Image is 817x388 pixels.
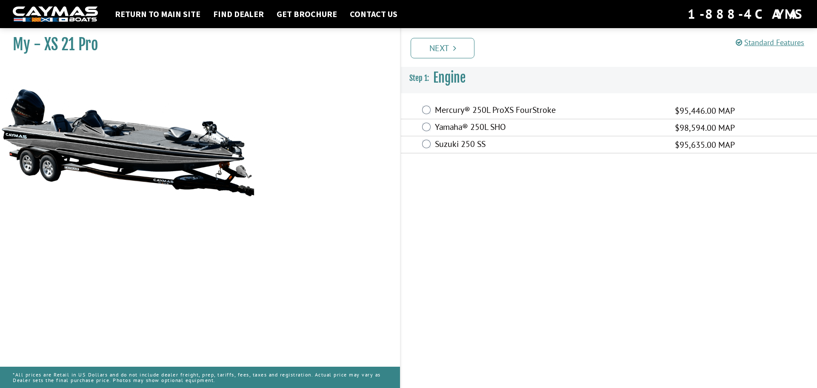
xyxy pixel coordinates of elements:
[13,35,379,54] h1: My - XS 21 Pro
[736,37,804,47] a: Standard Features
[435,122,664,134] label: Yamaha® 250L SHO
[675,104,735,117] span: $95,446.00 MAP
[111,9,205,20] a: Return to main site
[688,5,804,23] div: 1-888-4CAYMAS
[675,121,735,134] span: $98,594.00 MAP
[13,368,387,387] p: *All prices are Retail in US Dollars and do not include dealer freight, prep, tariffs, fees, taxe...
[435,105,664,117] label: Mercury® 250L ProXS FourStroke
[675,138,735,151] span: $95,635.00 MAP
[13,6,98,22] img: white-logo-c9c8dbefe5ff5ceceb0f0178aa75bf4bb51f6bca0971e226c86eb53dfe498488.png
[272,9,341,20] a: Get Brochure
[346,9,402,20] a: Contact Us
[209,9,268,20] a: Find Dealer
[408,37,817,58] ul: Pagination
[411,38,474,58] a: Next
[435,139,664,151] label: Suzuki 250 SS
[401,62,817,94] h3: Engine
